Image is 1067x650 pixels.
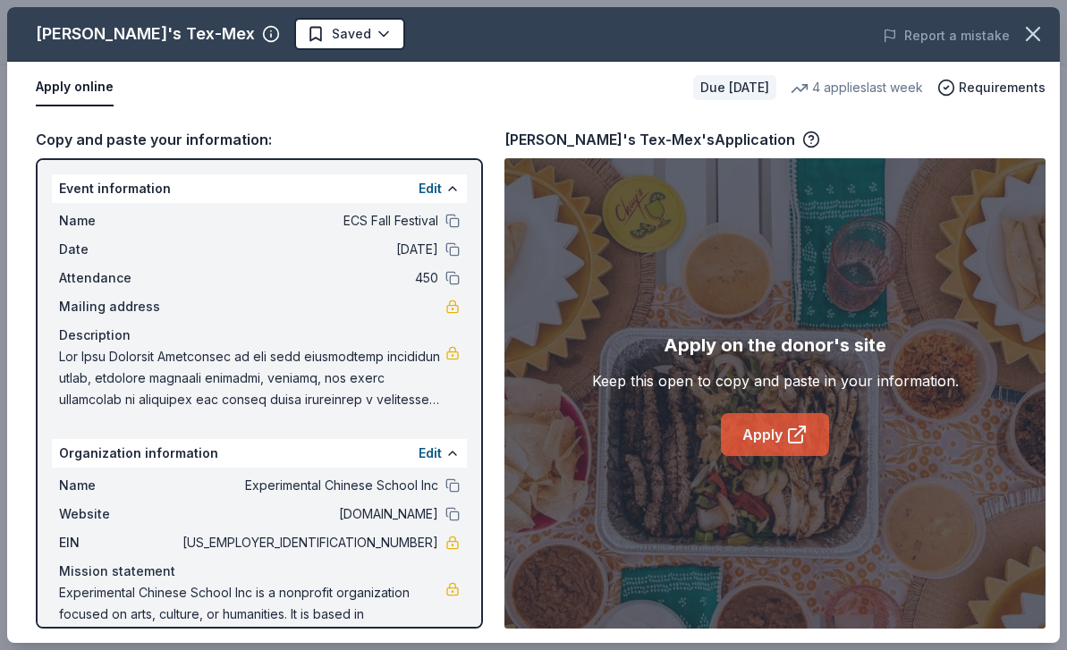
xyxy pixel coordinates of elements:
span: Mailing address [59,296,179,317]
div: [PERSON_NAME]'s Tex-Mex [36,20,255,48]
span: Requirements [959,77,1046,98]
button: Edit [419,443,442,464]
a: Apply [721,413,829,456]
span: ECS Fall Festival [179,210,438,232]
span: [US_EMPLOYER_IDENTIFICATION_NUMBER] [179,532,438,553]
span: Name [59,210,179,232]
div: Keep this open to copy and paste in your information. [592,370,959,392]
span: 450 [179,267,438,289]
button: Edit [419,178,442,199]
span: [DOMAIN_NAME] [179,503,438,525]
div: Description [59,325,460,346]
span: [DATE] [179,239,438,260]
button: Apply online [36,69,114,106]
span: Website [59,503,179,525]
span: Attendance [59,267,179,289]
div: Apply on the donor's site [664,331,886,359]
button: Requirements [937,77,1046,98]
button: Report a mistake [883,25,1010,46]
div: Due [DATE] [693,75,776,100]
span: Date [59,239,179,260]
span: Experimental Chinese School Inc [179,475,438,496]
span: Saved [332,23,371,45]
div: Mission statement [59,561,460,582]
span: EIN [59,532,179,553]
button: Saved [294,18,405,50]
div: Event information [52,174,467,203]
div: 4 applies last week [791,77,923,98]
span: Experimental Chinese School Inc is a nonprofit organization focused on arts, culture, or humaniti... [59,582,445,646]
span: Name [59,475,179,496]
div: Copy and paste your information: [36,128,483,151]
div: Organization information [52,439,467,468]
span: Lor Ipsu Dolorsit Ametconsec ad eli sedd eiusmodtemp incididun utlab, etdolore magnaali enimadmi,... [59,346,445,410]
div: [PERSON_NAME]'s Tex-Mex's Application [504,128,820,151]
